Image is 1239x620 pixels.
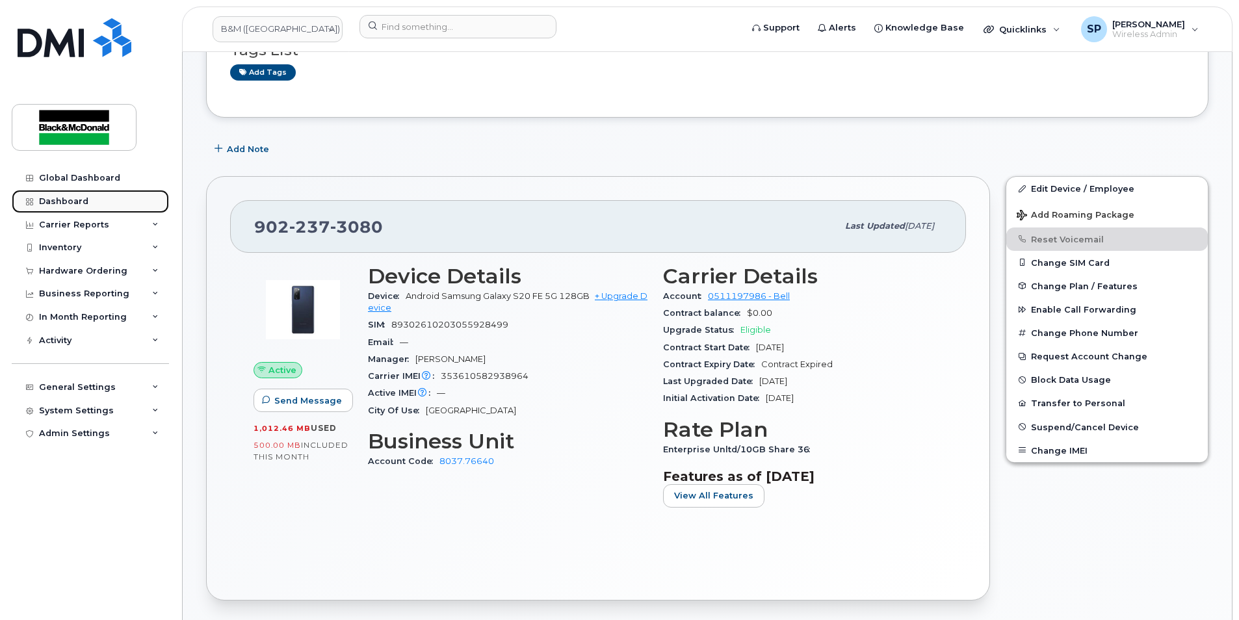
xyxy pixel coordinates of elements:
button: Change IMEI [1006,439,1208,462]
span: Alerts [829,21,856,34]
h3: Device Details [368,265,647,288]
button: Reset Voicemail [1006,227,1208,251]
span: [PERSON_NAME] [415,354,486,364]
span: used [311,423,337,433]
span: [GEOGRAPHIC_DATA] [426,406,516,415]
span: Android Samsung Galaxy S20 FE 5G 128GB [406,291,590,301]
img: image20231002-3703462-zm6wmn.jpeg [264,271,342,349]
div: Quicklinks [974,16,1069,42]
span: [DATE] [766,393,794,403]
span: 500.00 MB [254,441,301,450]
span: Wireless Admin [1112,29,1185,40]
span: Active IMEI [368,388,437,398]
span: — [437,388,445,398]
span: Account Code [368,456,439,466]
a: 0511197986 - Bell [708,291,790,301]
span: Active [268,364,296,376]
span: Contract balance [663,308,747,318]
span: Device [368,291,406,301]
a: Alerts [809,15,865,41]
span: Quicklinks [999,24,1047,34]
h3: Features as of [DATE] [663,469,943,484]
button: Change SIM Card [1006,251,1208,274]
button: Block Data Usage [1006,368,1208,391]
button: Add Note [206,137,280,161]
span: Upgrade Status [663,325,740,335]
h3: Carrier Details [663,265,943,288]
span: City Of Use [368,406,426,415]
span: Contract Expiry Date [663,359,761,369]
span: Contract Expired [761,359,833,369]
span: Add Roaming Package [1017,210,1134,222]
span: SP [1087,21,1101,37]
span: [DATE] [905,221,934,231]
span: Send Message [274,394,342,407]
span: Suspend/Cancel Device [1031,422,1139,432]
span: included this month [254,440,348,461]
button: Request Account Change [1006,344,1208,368]
button: Suspend/Cancel Device [1006,415,1208,439]
span: [DATE] [756,342,784,352]
span: 237 [289,217,330,237]
span: 89302610203055928499 [391,320,508,329]
span: Change Plan / Features [1031,281,1138,291]
a: 8037.76640 [439,456,494,466]
span: Last Upgraded Date [663,376,759,386]
span: [DATE] [759,376,787,386]
span: Initial Activation Date [663,393,766,403]
a: Support [743,15,809,41]
span: Account [663,291,708,301]
span: Enable Call Forwarding [1031,305,1136,315]
button: Change Plan / Features [1006,274,1208,298]
a: Add tags [230,64,296,81]
button: Transfer to Personal [1006,391,1208,415]
span: Contract Start Date [663,342,756,352]
button: Add Roaming Package [1006,201,1208,227]
span: Eligible [740,325,771,335]
input: Find something... [359,15,556,38]
span: View All Features [674,489,753,502]
span: Carrier IMEI [368,371,441,381]
a: Knowledge Base [865,15,973,41]
span: 902 [254,217,383,237]
span: Last updated [845,221,905,231]
h3: Rate Plan [663,418,943,441]
span: — [400,337,408,347]
span: Manager [368,354,415,364]
span: Support [763,21,800,34]
h3: Business Unit [368,430,647,453]
span: Email [368,337,400,347]
button: View All Features [663,484,764,508]
a: B&M (Atlantic Region) [213,16,343,42]
span: [PERSON_NAME] [1112,19,1185,29]
span: $0.00 [747,308,772,318]
button: Change Phone Number [1006,321,1208,344]
button: Send Message [254,389,353,412]
span: 353610582938964 [441,371,528,381]
span: 3080 [330,217,383,237]
span: Knowledge Base [885,21,964,34]
span: Enterprise Unltd/10GB Share 36 [663,445,816,454]
a: Edit Device / Employee [1006,177,1208,200]
span: 1,012.46 MB [254,424,311,433]
span: Add Note [227,143,269,155]
span: SIM [368,320,391,329]
button: Enable Call Forwarding [1006,298,1208,321]
div: Spencer Pearson [1072,16,1208,42]
h3: Tags List [230,42,1184,58]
